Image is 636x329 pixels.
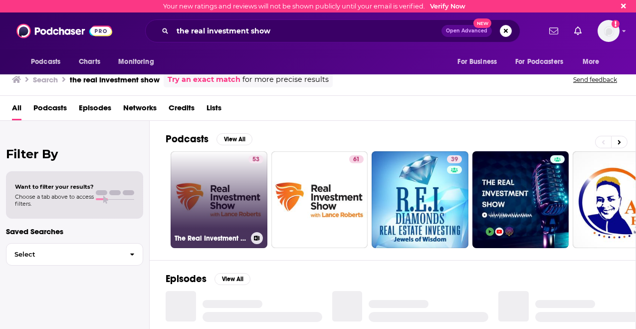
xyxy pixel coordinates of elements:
button: open menu [509,52,578,71]
h3: Search [33,75,58,84]
button: Show profile menu [598,20,620,42]
button: View All [216,133,252,145]
a: Show notifications dropdown [570,22,586,39]
a: 39 [372,151,468,248]
a: Lists [207,100,221,120]
div: Your new ratings and reviews will not be shown publicly until your email is verified. [163,2,465,10]
span: Podcasts [31,55,60,69]
h2: Podcasts [166,133,209,145]
a: PodcastsView All [166,133,252,145]
button: open menu [576,52,612,71]
span: For Business [457,55,497,69]
button: Select [6,243,143,266]
span: Monitoring [118,55,154,69]
a: 53 [248,155,263,163]
span: 61 [353,155,360,165]
input: Search podcasts, credits, & more... [173,23,441,39]
h3: The Real Investment Show (Full Show) [175,234,247,243]
button: open menu [450,52,509,71]
a: 53The Real Investment Show (Full Show) [171,151,267,248]
a: Credits [169,100,195,120]
a: Charts [72,52,106,71]
span: New [473,18,491,28]
h2: Filter By [6,147,143,161]
a: Episodes [79,100,111,120]
span: Choose a tab above to access filters. [15,193,94,207]
span: 39 [451,155,458,165]
a: All [12,100,21,120]
button: Open AdvancedNew [441,25,492,37]
a: Networks [123,100,157,120]
svg: Email not verified [612,20,620,28]
a: Podcasts [33,100,67,120]
button: View All [214,273,250,285]
button: open menu [111,52,167,71]
span: Open Advanced [446,28,487,33]
span: For Podcasters [515,55,563,69]
span: 53 [252,155,259,165]
a: 39 [447,155,462,163]
h2: Episodes [166,273,207,285]
h3: the real investment show [70,75,160,84]
a: Try an exact match [168,74,240,85]
span: Charts [79,55,100,69]
span: Want to filter your results? [15,183,94,190]
a: 61 [271,151,368,248]
span: Select [6,251,122,258]
img: User Profile [598,20,620,42]
span: Logged in as charlottestone [598,20,620,42]
a: 61 [349,155,364,163]
a: Show notifications dropdown [545,22,562,39]
div: Search podcasts, credits, & more... [145,19,520,42]
span: for more precise results [242,74,329,85]
a: Verify Now [430,2,465,10]
a: EpisodesView All [166,273,250,285]
button: Send feedback [570,75,620,84]
span: More [583,55,600,69]
button: open menu [24,52,73,71]
p: Saved Searches [6,227,143,236]
img: Podchaser - Follow, Share and Rate Podcasts [16,21,112,40]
